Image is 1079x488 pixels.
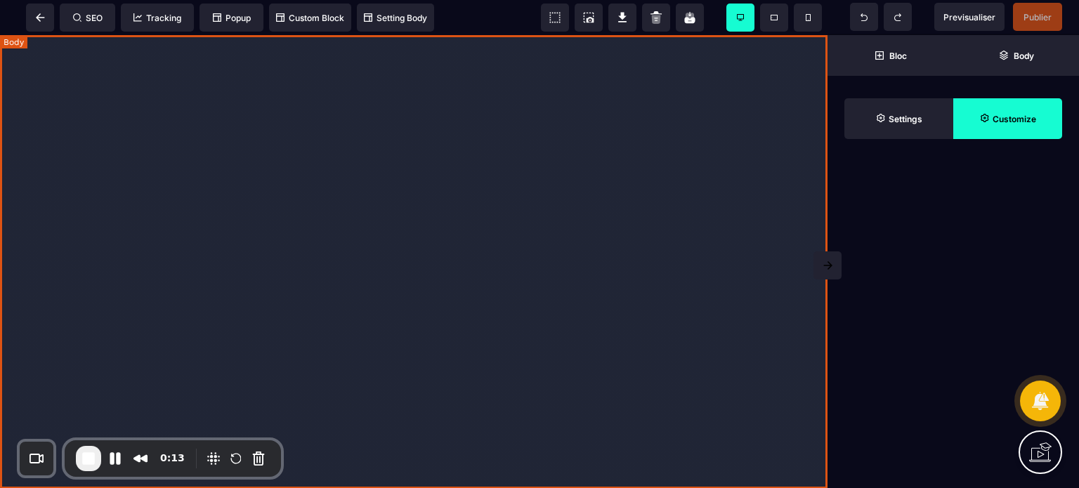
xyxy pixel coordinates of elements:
span: Previsualiser [943,12,995,22]
span: Open Layer Manager [953,35,1079,76]
span: Settings [844,98,953,139]
strong: Bloc [889,51,907,61]
span: Screenshot [575,4,603,32]
span: Preview [934,3,1005,31]
strong: Settings [889,114,922,124]
span: Popup [213,13,251,23]
strong: Customize [993,114,1036,124]
span: Open Blocks [828,35,953,76]
span: Publier [1024,12,1052,22]
span: Tracking [133,13,181,23]
span: View components [541,4,569,32]
span: Setting Body [364,13,427,23]
span: Open Style Manager [953,98,1062,139]
span: Custom Block [276,13,344,23]
span: SEO [73,13,103,23]
strong: Body [1014,51,1034,61]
